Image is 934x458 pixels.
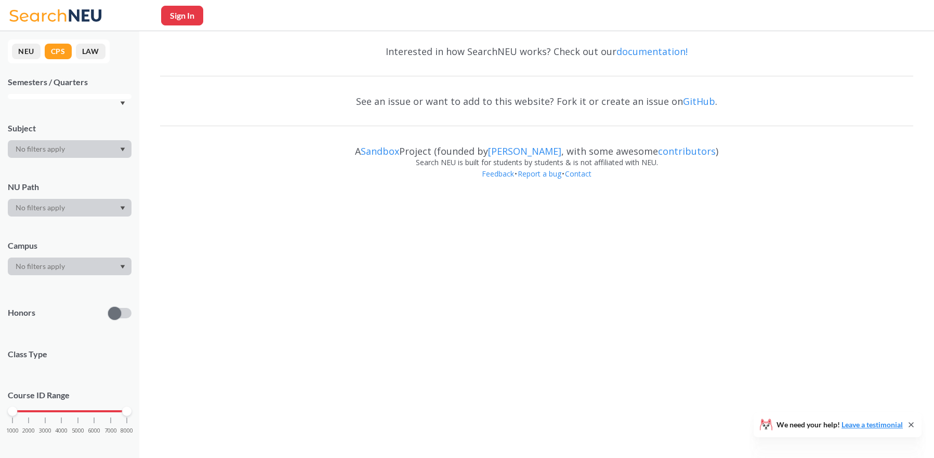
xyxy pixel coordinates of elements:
[160,86,913,116] div: See an issue or want to add to this website? Fork it or create an issue on .
[39,428,51,434] span: 3000
[777,421,903,428] span: We need your help!
[8,240,131,251] div: Campus
[22,428,35,434] span: 2000
[160,36,913,66] div: Interested in how SearchNEU works? Check out our
[361,145,399,157] a: Sandbox
[6,428,19,434] span: 1000
[658,145,716,157] a: contributors
[120,265,125,269] svg: Dropdown arrow
[8,76,131,88] div: Semesters / Quarters
[517,169,562,179] a: Report a bug
[841,420,903,429] a: Leave a testimonial
[161,6,203,25] button: Sign In
[8,199,131,217] div: Dropdown arrow
[8,389,131,401] p: Course ID Range
[8,181,131,193] div: NU Path
[120,101,125,105] svg: Dropdown arrow
[8,258,131,275] div: Dropdown arrow
[120,147,125,152] svg: Dropdown arrow
[45,44,72,59] button: CPS
[55,428,68,434] span: 4000
[88,428,100,434] span: 6000
[121,428,133,434] span: 8000
[564,169,592,179] a: Contact
[481,169,515,179] a: Feedback
[104,428,117,434] span: 7000
[160,136,913,157] div: A Project (founded by , with some awesome )
[72,428,84,434] span: 5000
[8,348,131,360] span: Class Type
[8,307,35,319] p: Honors
[683,95,715,107] a: GitHub
[616,45,688,58] a: documentation!
[160,168,913,195] div: • •
[8,140,131,158] div: Dropdown arrow
[8,123,131,134] div: Subject
[488,145,561,157] a: [PERSON_NAME]
[160,157,913,168] div: Search NEU is built for students by students & is not affiliated with NEU.
[120,206,125,210] svg: Dropdown arrow
[12,44,41,59] button: NEU
[76,44,106,59] button: LAW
